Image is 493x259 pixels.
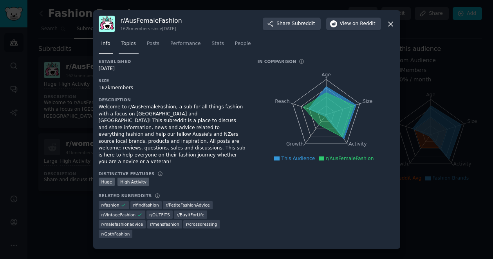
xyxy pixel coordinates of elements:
div: High Activity [117,178,149,186]
span: Topics [121,40,136,47]
span: People [235,40,251,47]
h3: Related Subreddits [99,193,152,198]
span: Share [276,20,315,27]
span: r/ GothFashion [101,231,130,237]
h3: Description [99,97,247,103]
button: Viewon Reddit [326,18,381,30]
span: r/AusFemaleFashion [326,156,374,161]
div: [DATE] [99,65,247,72]
h3: Established [99,59,247,64]
div: 162k members [99,85,247,92]
span: Stats [212,40,224,47]
span: r/ OUTFITS [149,212,170,218]
span: This Audience [281,156,315,161]
div: 162k members since [DATE] [121,26,182,31]
span: View [340,20,376,27]
a: People [232,38,254,54]
button: ShareSubreddit [263,18,320,30]
tspan: Reach [275,99,290,104]
span: r/ BuyItForLife [177,212,204,218]
span: r/ crossdressing [186,221,217,227]
span: on Reddit [352,20,375,27]
a: Posts [144,38,162,54]
span: Subreddit [292,20,315,27]
a: Stats [209,38,227,54]
tspan: Activity [349,141,367,147]
span: Performance [170,40,201,47]
tspan: Size [363,99,372,104]
h3: Size [99,78,247,83]
span: r/ findfashion [133,202,159,208]
h3: r/ AusFemaleFashion [121,16,182,25]
h3: In Comparison [258,59,296,64]
span: Info [101,40,110,47]
span: r/ PetiteFashionAdvice [166,202,210,208]
span: r/ VintageFashion [101,212,136,218]
h3: Distinctive Features [99,171,155,176]
a: Info [99,38,113,54]
span: r/ fashion [101,202,119,208]
div: Welcome to r/AusFemaleFashion, a sub for all things fashion with a focus on [GEOGRAPHIC_DATA] and... [99,104,247,165]
tspan: Age [321,72,331,77]
div: Huge [99,178,115,186]
a: Performance [168,38,204,54]
a: Topics [119,38,139,54]
span: r/ mensfashion [150,221,179,227]
img: AusFemaleFashion [99,16,115,32]
span: r/ malefashionadvice [101,221,143,227]
span: Posts [147,40,159,47]
tspan: Growth [286,141,303,147]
